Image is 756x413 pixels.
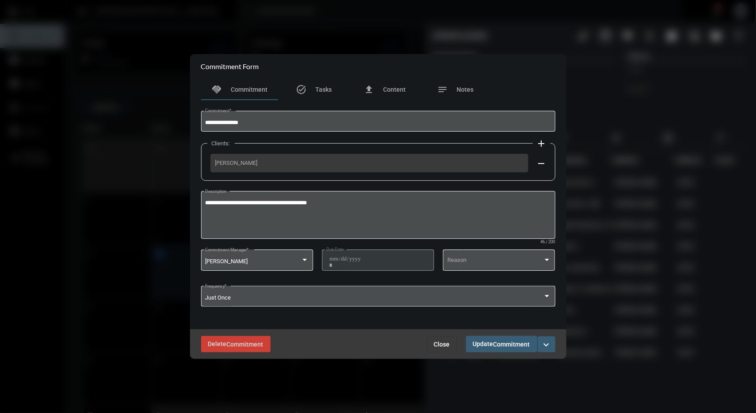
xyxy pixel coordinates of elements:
span: Content [383,86,406,93]
span: Commitment [493,341,530,348]
label: Clients: [207,140,235,147]
mat-icon: remove [536,158,547,169]
mat-icon: notes [438,84,448,95]
h2: Commitment Form [201,62,259,70]
mat-icon: expand_more [541,339,552,350]
button: UpdateCommitment [466,336,537,352]
mat-hint: 46 / 200 [541,240,555,245]
span: Commitment [227,341,264,348]
span: Delete [208,340,264,347]
mat-icon: file_upload [364,84,374,95]
span: Notes [457,86,474,93]
mat-icon: task_alt [296,84,306,95]
span: [PERSON_NAME] [205,258,248,265]
span: Tasks [315,86,332,93]
mat-icon: add [536,138,547,149]
mat-icon: handshake [212,84,222,95]
button: DeleteCommitment [201,336,271,352]
span: Just Once [205,294,231,301]
span: [PERSON_NAME] [215,160,523,166]
button: Close [427,336,457,352]
span: Commitment [231,86,268,93]
span: Update [473,340,530,347]
span: Close [434,341,450,348]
